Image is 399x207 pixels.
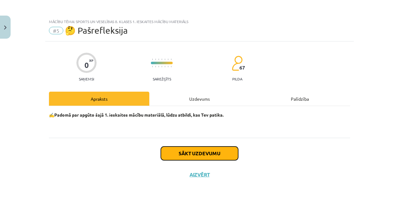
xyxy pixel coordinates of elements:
[239,65,245,70] span: 67
[158,66,159,67] img: icon-short-line-57e1e144782c952c97e751825c79c345078a6d821885a25fce030b3d8c18986b.svg
[49,19,350,24] div: Mācību tēma: Sports un veselības 8. klases 1. ieskaites mācību materiāls
[158,59,159,60] img: icon-short-line-57e1e144782c952c97e751825c79c345078a6d821885a25fce030b3d8c18986b.svg
[165,59,165,60] img: icon-short-line-57e1e144782c952c97e751825c79c345078a6d821885a25fce030b3d8c18986b.svg
[84,61,89,70] div: 0
[161,59,162,60] img: icon-short-line-57e1e144782c952c97e751825c79c345078a6d821885a25fce030b3d8c18986b.svg
[161,66,162,67] img: icon-short-line-57e1e144782c952c97e751825c79c345078a6d821885a25fce030b3d8c18986b.svg
[155,59,156,60] img: icon-short-line-57e1e144782c952c97e751825c79c345078a6d821885a25fce030b3d8c18986b.svg
[76,77,97,81] p: Saņemsi
[49,27,63,34] span: #5
[152,59,153,60] img: icon-short-line-57e1e144782c952c97e751825c79c345078a6d821885a25fce030b3d8c18986b.svg
[250,92,350,106] div: Palīdzība
[149,92,250,106] div: Uzdevums
[153,77,171,81] p: Sarežģīts
[152,66,153,67] img: icon-short-line-57e1e144782c952c97e751825c79c345078a6d821885a25fce030b3d8c18986b.svg
[232,77,242,81] p: pilda
[49,92,149,106] div: Apraksts
[4,26,7,30] img: icon-close-lesson-0947bae3869378f0d4975bcd49f059093ad1ed9edebbc8119c70593378902aed.svg
[232,55,243,71] img: students-c634bb4e5e11cddfef0936a35e636f08e4e9abd3cc4e673bd6f9a4125e45ecb1.svg
[65,25,128,36] span: 🤔 Pašrefleksija
[161,147,238,160] button: Sākt uzdevumu
[165,66,165,67] img: icon-short-line-57e1e144782c952c97e751825c79c345078a6d821885a25fce030b3d8c18986b.svg
[49,112,224,118] strong: ✍️Padomā par apgūto šajā 1. ieskaites mācību materiālā, lūdzu atbildi, kas Tev patika.
[89,59,93,62] span: XP
[155,66,156,67] img: icon-short-line-57e1e144782c952c97e751825c79c345078a6d821885a25fce030b3d8c18986b.svg
[188,171,211,178] button: Aizvērt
